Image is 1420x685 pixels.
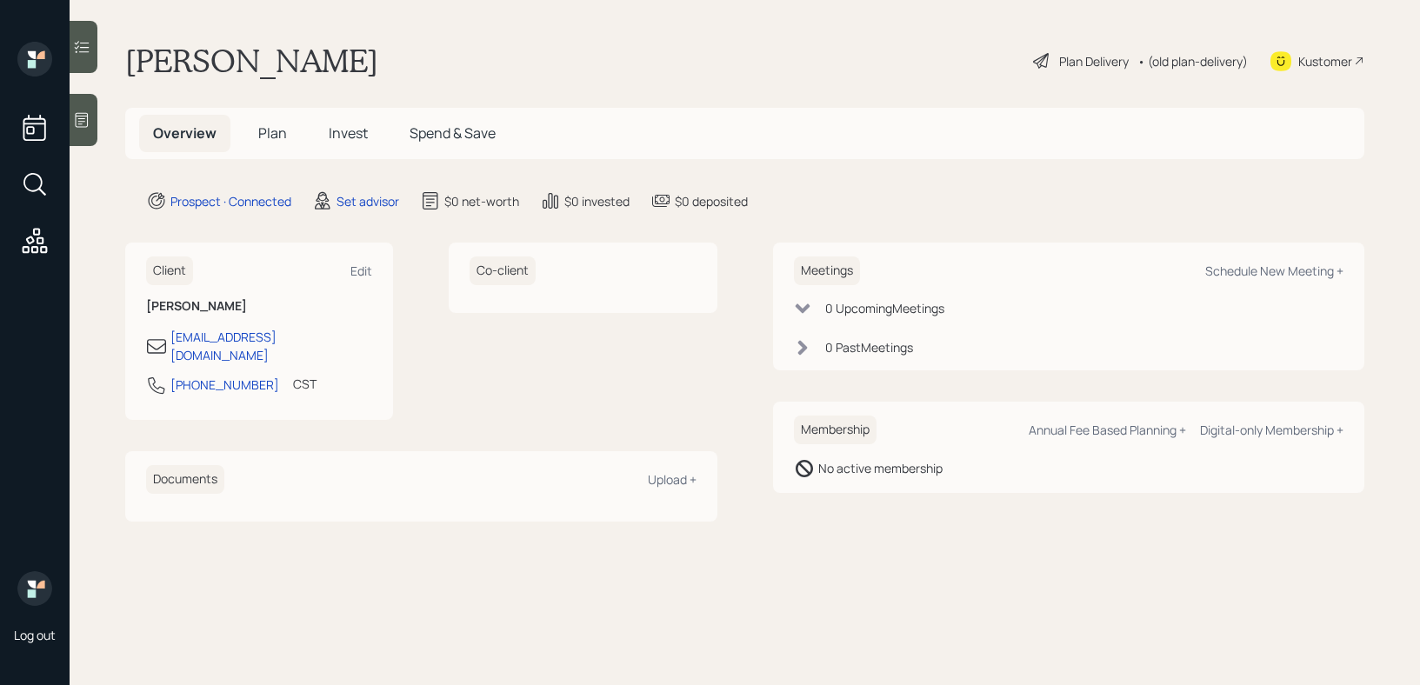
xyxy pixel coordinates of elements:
span: Invest [329,123,368,143]
h6: Meetings [794,256,860,285]
div: Annual Fee Based Planning + [1029,422,1186,438]
h6: Membership [794,416,877,444]
div: $0 net-worth [444,192,519,210]
div: [EMAIL_ADDRESS][DOMAIN_NAME] [170,328,372,364]
img: retirable_logo.png [17,571,52,606]
div: Set advisor [337,192,399,210]
div: $0 deposited [675,192,748,210]
span: Overview [153,123,217,143]
div: Upload + [648,471,697,488]
div: No active membership [818,459,943,477]
div: $0 invested [564,192,630,210]
h6: Documents [146,465,224,494]
h6: Co-client [470,256,536,285]
h6: [PERSON_NAME] [146,299,372,314]
div: 0 Past Meeting s [825,338,913,356]
h6: Client [146,256,193,285]
div: Digital-only Membership + [1200,422,1343,438]
div: Kustomer [1298,52,1352,70]
div: Schedule New Meeting + [1205,263,1343,279]
span: Spend & Save [410,123,496,143]
h1: [PERSON_NAME] [125,42,378,80]
div: CST [293,375,317,393]
div: [PHONE_NUMBER] [170,376,279,394]
div: Prospect · Connected [170,192,291,210]
div: Log out [14,627,56,643]
span: Plan [258,123,287,143]
div: Edit [350,263,372,279]
div: 0 Upcoming Meeting s [825,299,944,317]
div: Plan Delivery [1059,52,1129,70]
div: • (old plan-delivery) [1137,52,1248,70]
